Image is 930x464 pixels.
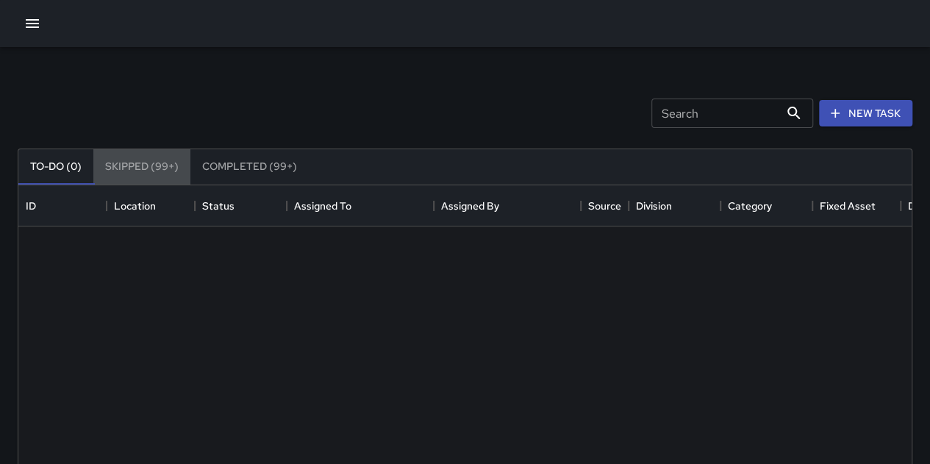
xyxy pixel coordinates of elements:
div: Fixed Asset [820,185,876,226]
div: Location [114,185,156,226]
button: Completed (99+) [190,149,309,185]
div: Division [629,185,720,226]
button: Skipped (99+) [93,149,190,185]
div: Assigned By [441,185,499,226]
div: Source [588,185,621,226]
div: Fixed Asset [812,185,901,226]
div: Location [107,185,195,226]
div: Source [581,185,629,226]
div: Assigned To [294,185,351,226]
div: Status [195,185,287,226]
div: Assigned To [287,185,434,226]
div: ID [18,185,107,226]
div: Category [728,185,772,226]
div: Assigned By [434,185,581,226]
div: Status [202,185,235,226]
div: Division [636,185,672,226]
button: To-Do (0) [18,149,93,185]
div: Category [720,185,812,226]
div: ID [26,185,36,226]
button: New Task [819,100,912,127]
